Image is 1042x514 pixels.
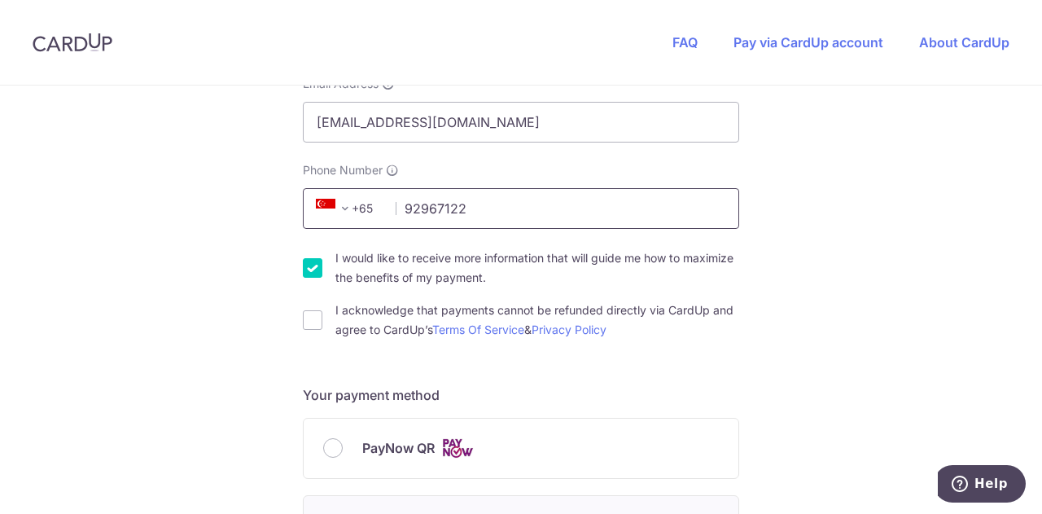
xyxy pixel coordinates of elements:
span: Phone Number [303,162,383,178]
label: I acknowledge that payments cannot be refunded directly via CardUp and agree to CardUp’s & [335,301,739,340]
span: PayNow QR [362,438,435,458]
span: +65 [311,199,384,218]
iframe: Opens a widget where you can find more information [938,465,1026,506]
img: Cards logo [441,438,474,459]
a: FAQ [672,34,698,51]
a: About CardUp [919,34,1009,51]
div: PayNow QR Cards logo [323,438,719,459]
img: CardUp [33,33,112,52]
label: I would like to receive more information that will guide me how to maximize the benefits of my pa... [335,248,739,288]
input: Email address [303,102,739,143]
a: Pay via CardUp account [733,34,883,51]
a: Terms Of Service [432,323,524,336]
span: +65 [316,199,355,218]
h5: Your payment method [303,385,739,405]
a: Privacy Policy [532,323,606,336]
